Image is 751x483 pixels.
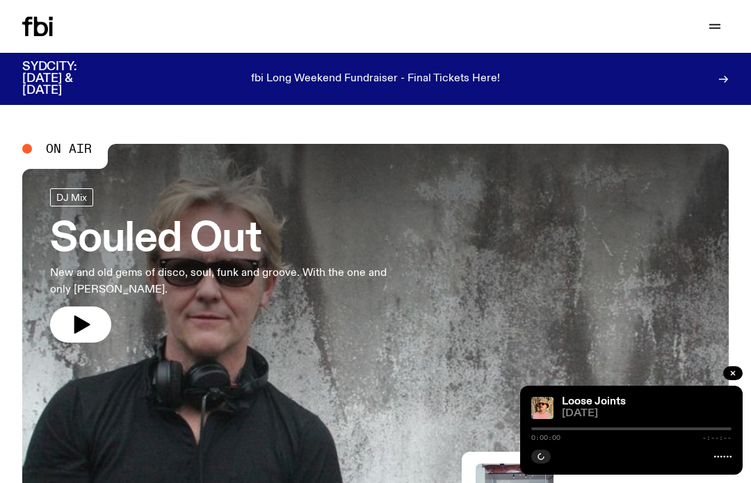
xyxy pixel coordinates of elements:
[531,434,560,441] span: 0:00:00
[22,61,111,97] h3: SYDCITY: [DATE] & [DATE]
[50,188,93,206] a: DJ Mix
[531,397,554,419] img: Tyson stands in front of a paperbark tree wearing orange sunglasses, a suede bucket hat and a pin...
[251,73,500,85] p: fbi Long Weekend Fundraiser - Final Tickets Here!
[562,396,626,407] a: Loose Joints
[50,188,406,343] a: Souled OutNew and old gems of disco, soul, funk and groove. With the one and only [PERSON_NAME].
[562,409,732,419] span: [DATE]
[50,265,406,298] p: New and old gems of disco, soul, funk and groove. With the one and only [PERSON_NAME].
[702,434,732,441] span: -:--:--
[50,220,406,259] h3: Souled Out
[56,192,87,202] span: DJ Mix
[46,142,92,155] span: On Air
